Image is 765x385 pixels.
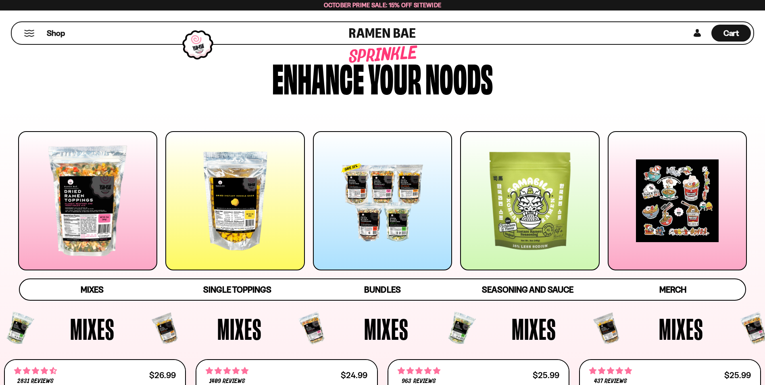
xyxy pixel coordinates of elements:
div: $25.99 [533,371,559,379]
a: Seasoning and Sauce [455,279,600,300]
span: 4.76 stars [206,366,248,376]
span: 4.75 stars [398,366,440,376]
div: $25.99 [724,371,751,379]
span: Mixes [81,285,104,295]
div: noods [425,58,493,96]
span: Seasoning and Sauce [482,285,573,295]
div: your [368,58,421,96]
span: Cart [723,28,739,38]
span: Bundles [364,285,400,295]
a: Shop [47,25,65,42]
span: Mixes [659,314,703,344]
div: $24.99 [341,371,367,379]
span: 1409 reviews [209,378,245,385]
span: Single Toppings [203,285,271,295]
a: Merch [600,279,745,300]
span: Shop [47,28,65,39]
a: Single Toppings [165,279,310,300]
span: October Prime Sale: 15% off Sitewide [324,1,442,9]
span: 4.76 stars [589,366,632,376]
div: Enhance [272,58,364,96]
div: Cart [711,22,751,44]
button: Mobile Menu Trigger [24,30,35,37]
span: Mixes [70,314,115,344]
span: 4.68 stars [14,366,57,376]
a: Mixes [20,279,165,300]
div: $26.99 [149,371,176,379]
a: Bundles [310,279,455,300]
span: Mixes [217,314,262,344]
span: Merch [659,285,686,295]
span: 963 reviews [402,378,436,385]
span: 437 reviews [594,378,627,385]
span: 2831 reviews [17,378,54,385]
span: Mixes [364,314,409,344]
span: Mixes [512,314,556,344]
